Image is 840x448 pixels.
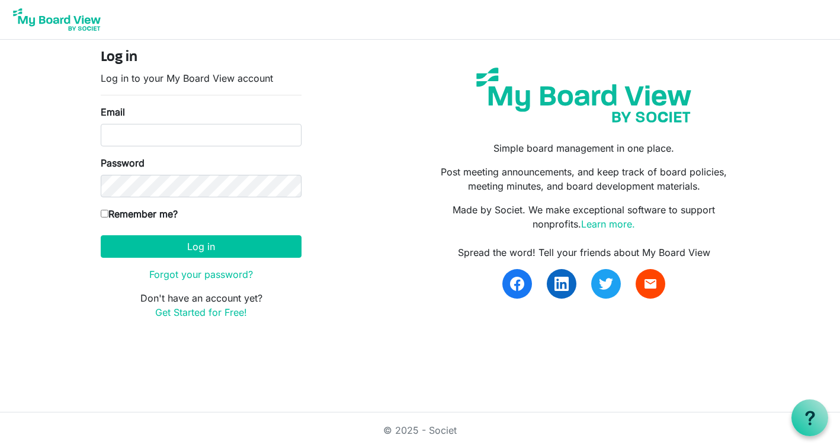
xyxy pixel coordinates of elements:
span: email [643,277,658,291]
img: my-board-view-societ.svg [467,59,700,132]
img: facebook.svg [510,277,524,291]
img: My Board View Logo [9,5,104,34]
a: email [636,269,665,299]
input: Remember me? [101,210,108,217]
img: linkedin.svg [554,277,569,291]
p: Simple board management in one place. [429,141,739,155]
p: Log in to your My Board View account [101,71,302,85]
a: © 2025 - Societ [383,424,457,436]
label: Remember me? [101,207,178,221]
p: Post meeting announcements, and keep track of board policies, meeting minutes, and board developm... [429,165,739,193]
p: Don't have an account yet? [101,291,302,319]
a: Get Started for Free! [155,306,247,318]
a: Learn more. [581,218,635,230]
img: twitter.svg [599,277,613,291]
label: Password [101,156,145,170]
a: Forgot your password? [149,268,253,280]
h4: Log in [101,49,302,66]
p: Made by Societ. We make exceptional software to support nonprofits. [429,203,739,231]
div: Spread the word! Tell your friends about My Board View [429,245,739,260]
button: Log in [101,235,302,258]
label: Email [101,105,125,119]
